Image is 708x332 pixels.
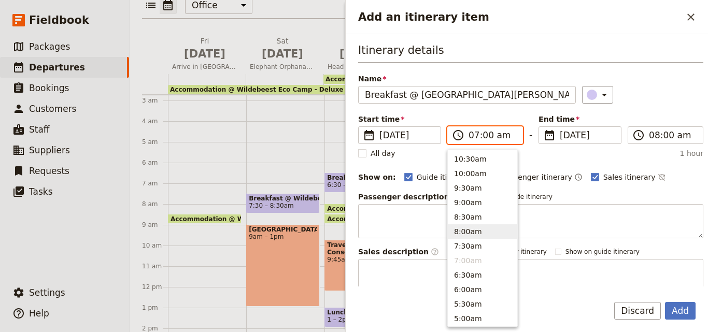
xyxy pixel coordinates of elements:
button: ​ [582,86,613,104]
div: Accommodation @ Wildebeest Eco Camp - Deluxe TentWildebeest Eco Camp - Deluxe Tent [168,85,395,94]
span: Travel to Ol Pejeta Conservancy [327,241,395,256]
span: 9:45am – 12:15pm [327,256,395,263]
input: ​ [469,129,516,141]
span: Packages [29,41,70,52]
span: [DATE] [172,46,237,62]
span: 6:30 – 7:30am [327,181,372,189]
span: ​ [431,248,439,256]
div: 5 am [142,138,168,146]
span: All day [371,148,395,158]
span: 1 hour [680,148,703,158]
div: 10 am [142,241,168,250]
span: Lunch @ [GEOGRAPHIC_DATA][PERSON_NAME] [327,309,395,316]
span: ​ [363,129,375,141]
button: Close drawer [682,8,700,26]
div: 9 am [142,221,168,229]
button: Time shown on passenger itinerary [574,171,583,183]
button: 10:00am [448,166,517,181]
div: ​ [588,89,611,101]
div: 6 am [142,158,168,167]
input: Name [358,86,576,104]
div: Breakfast @ Wildebeest Eco Camp - Deluxe Tent7:30 – 8:30am [246,193,320,213]
button: 5:00am [448,311,517,326]
div: Travel to Ol Pejeta Conservancy9:45am – 12:15pm [324,240,398,291]
span: Requests [29,166,69,176]
h3: Itinerary details [358,42,703,63]
span: Settings [29,287,65,298]
button: 6:30am [448,268,517,282]
button: Time not shown on sales itinerary [658,171,666,183]
span: Name [358,74,576,84]
button: 5:30am [448,297,517,311]
button: 8:30am [448,210,517,224]
span: ​ [632,129,645,141]
div: [GEOGRAPHIC_DATA]9am – 1pm [246,224,320,307]
span: [GEOGRAPHIC_DATA] [249,226,317,233]
span: Tasks [29,186,53,197]
label: Passenger description [358,192,460,202]
button: 9:30am [448,181,517,195]
button: Fri [DATE]Arrive in [GEOGRAPHIC_DATA] [168,36,246,74]
label: Sales description [358,247,439,257]
span: [DATE] [379,129,434,141]
span: Sales itinerary [603,172,656,182]
div: 3 am [142,96,168,105]
div: 12 pm [142,283,168,291]
span: Breakfast @ Wildebeest Eco Camp - Deluxe Tent [249,195,317,202]
button: 7:30am [448,239,517,253]
input: ​ [649,129,697,141]
span: [DATE] [250,46,315,62]
span: [DATE] [560,129,615,141]
button: Sat [DATE]Elephant Orphanage and [GEOGRAPHIC_DATA] [246,36,323,74]
span: Arrive in [GEOGRAPHIC_DATA] [168,63,242,71]
button: 10:30am [448,152,517,166]
span: ​ [543,129,556,141]
span: Start time [358,114,441,124]
button: Discard [614,302,661,320]
h2: Fri [172,36,237,62]
span: Breakfast @ Wildebeest Eco Camp - Deluxe Tent [327,174,395,181]
span: Accommodation @ Wildebeest Eco Camp - Deluxe Tent [327,215,522,222]
span: ​ [452,129,464,141]
span: - [529,128,532,144]
div: 1 pm [142,304,168,312]
span: Fieldbook [29,12,89,28]
span: Bookings [29,83,69,93]
button: 9:00am [448,195,517,210]
div: 11 am [142,262,168,270]
div: Accommodation @ [GEOGRAPHIC_DATA][PERSON_NAME]Sweetwaters [PERSON_NAME] [323,75,550,84]
span: Elephant Orphanage and [GEOGRAPHIC_DATA] [246,63,319,71]
span: Customers [29,104,76,114]
span: End time [539,114,621,124]
div: Accommodation @ Wildebeest Eco Camp - Deluxe Tent [324,214,398,224]
h2: Add an itinerary item [358,9,682,25]
div: Show on: [358,172,396,182]
button: 6:00am [448,282,517,297]
span: Help [29,308,49,319]
div: 4 am [142,117,168,125]
button: 8:00am [448,224,517,239]
div: 7 am [142,179,168,187]
div: Accommodation @ Wildebeest Eco Camp - Deluxe Tent [168,214,242,224]
span: Show on guide itinerary [565,248,640,256]
div: Accommodation @ [GEOGRAPHIC_DATA][PERSON_NAME] [324,204,398,213]
span: Suppliers [29,145,70,155]
div: 8 am [142,200,168,208]
span: 1 – 2pm [327,316,352,323]
span: Staff [29,124,50,135]
h2: Sat [250,36,315,62]
span: Accommodation @ [GEOGRAPHIC_DATA][PERSON_NAME] [327,205,529,212]
span: Passenger itinerary [502,172,572,182]
span: Accommodation @ Wildebeest Eco Camp - Deluxe Tent [170,86,361,93]
div: Lunch @ [GEOGRAPHIC_DATA][PERSON_NAME]1 – 2pm [324,307,398,327]
button: Add [665,302,696,320]
div: Breakfast @ Wildebeest Eco Camp - Deluxe Tent6:30 – 7:30am [324,172,398,193]
span: Accommodation @ Wildebeest Eco Camp - Deluxe Tent [171,215,365,222]
span: 7:30 – 8:30am [249,202,294,209]
span: Guide itinerary [417,172,471,182]
span: 9am – 1pm [249,233,317,240]
span: Departures [29,62,85,73]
